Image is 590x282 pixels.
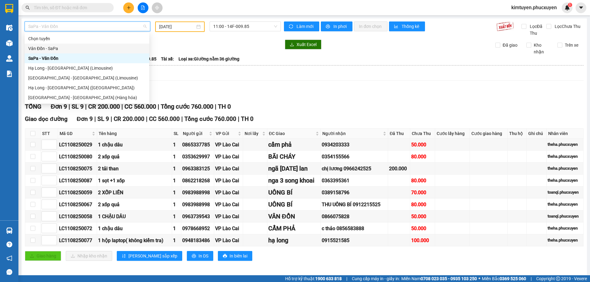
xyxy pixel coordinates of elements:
[548,189,582,195] div: toanql.phucxuyen
[245,130,261,137] span: Nơi lấy
[159,23,195,30] input: 11/08/2025
[25,63,149,73] div: Hạ Long - Hà Nội (Limousine)
[59,189,96,196] div: LC1108250059
[297,23,314,30] span: Làm mới
[478,277,480,280] span: ⚪️
[28,45,146,52] div: Vân Đồn - SaPa
[172,129,181,139] th: SL
[552,23,581,30] span: Lọc Chưa Thu
[179,56,239,62] span: Loại xe: Giường nằm 36 giường
[548,177,582,183] div: theha.phucxuyen
[25,34,149,44] div: Chọn tuyến
[230,253,247,259] span: In biên lai
[161,56,174,62] span: Tài xế:
[269,130,314,137] span: ĐC Giao
[500,276,526,281] strong: 0369 525 060
[315,276,342,281] strong: 1900 633 818
[322,141,387,149] div: 0934203333
[411,189,434,196] div: 70.000
[123,2,134,13] button: plus
[322,201,387,208] div: THU UÔNG BÍ 0912215525
[223,254,227,259] span: printer
[435,129,470,139] th: Cước lấy hàng
[268,140,320,149] div: cẩm phả
[214,234,243,246] td: VP Lào Cai
[531,42,553,55] span: Kho nhận
[111,115,112,122] span: |
[268,200,320,209] div: UÔNG BÍ
[241,115,254,122] span: TH 0
[401,275,477,282] span: Miền Nam
[333,23,348,30] span: In phơi
[184,115,236,122] span: Tổng cước 760.000
[6,40,13,46] img: warehouse-icon
[214,163,243,175] td: VP Lào Cai
[25,103,41,110] span: TỔNG
[268,212,320,221] div: VÂN ĐỒN
[548,153,582,160] div: theha.phucxuyen
[182,177,213,184] div: 0862218268
[146,115,147,122] span: |
[389,165,409,172] div: 200.000
[114,115,144,122] span: CR 200.000
[58,222,97,234] td: LC1108250072
[527,129,547,139] th: Ghi chú
[25,115,68,122] span: Giao dọc đường
[28,35,146,42] div: Chọn tuyến
[155,6,159,10] span: aim
[152,2,163,13] button: aim
[141,6,145,10] span: file-add
[158,103,159,110] span: |
[268,176,320,185] div: nga 3 song khoai
[6,55,13,62] img: warehouse-icon
[411,213,434,220] div: 50.000
[124,103,156,110] span: CC 560.000
[346,275,347,282] span: |
[411,225,434,232] div: 50.000
[215,103,216,110] span: |
[138,2,148,13] button: file-add
[173,153,180,160] div: 1
[59,225,96,232] div: LC1108250072
[213,22,277,31] span: 11:00 - 14F-009.85
[98,201,171,208] div: 2 xốp quả
[128,253,177,259] span: [PERSON_NAME] sắp xếp
[215,141,242,149] div: VP Lào Cai
[59,141,96,149] div: LC1108250029
[268,152,320,161] div: BÃI CHÁY
[182,225,213,232] div: 0978668952
[25,83,149,93] div: Hạ Long - Hà Nội (Hàng hóa)
[187,251,213,261] button: printerIn DS
[98,189,171,196] div: 2 XỐP LIỀN
[562,42,581,48] span: Trên xe
[215,153,242,160] div: VP Lào Cai
[496,21,514,31] img: 9k=
[6,241,12,247] span: question-circle
[547,129,584,139] th: Nhân viên
[5,4,13,13] img: logo-vxr
[322,237,387,244] div: 0915521585
[182,201,213,208] div: 0983988998
[173,177,180,184] div: 1
[149,115,180,122] span: CC 560.000
[121,103,123,110] span: |
[326,24,331,29] span: printer
[322,153,387,160] div: 0354155566
[28,75,146,81] div: [GEOGRAPHIC_DATA] - [GEOGRAPHIC_DATA] (Limousine)
[215,213,242,220] div: VP Lào Cai
[28,65,146,71] div: Hạ Long - [GEOGRAPHIC_DATA] (Limousine)
[173,237,180,244] div: 1
[411,141,434,149] div: 50.000
[161,103,213,110] span: Tổng cước 760.000
[173,225,180,232] div: 1
[268,164,320,173] div: ngã [DATE] lan
[97,115,109,122] span: SL 9
[548,225,582,231] div: theha.phucxuyen
[548,201,582,207] div: theha.phucxuyen
[182,141,213,149] div: 0865337785
[28,55,146,62] div: SaPa - Vân Đồn
[66,251,112,261] button: downloadNhập kho nhận
[127,6,131,10] span: plus
[6,227,13,234] img: warehouse-icon
[216,130,237,137] span: VP Gửi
